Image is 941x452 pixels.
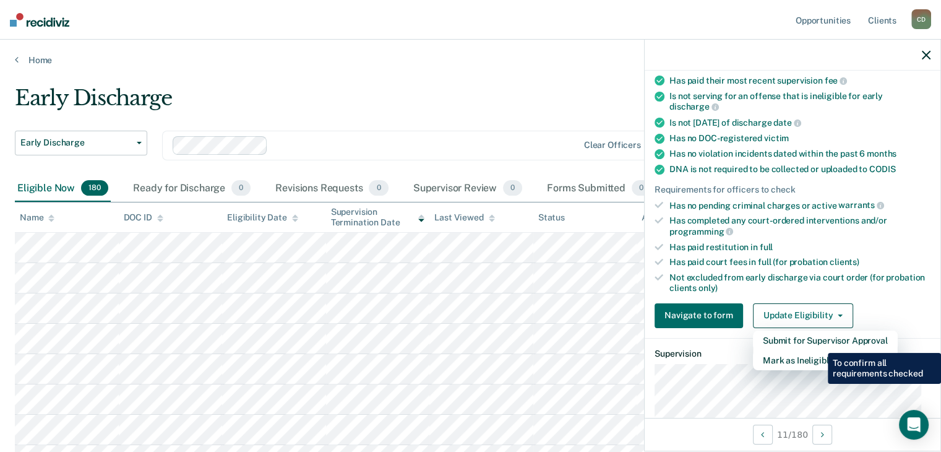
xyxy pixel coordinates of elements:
span: 0 [632,180,651,196]
button: Update Eligibility [753,303,853,328]
div: Has completed any court-ordered interventions and/or [669,215,930,237]
button: Submit for Supervisor Approval [753,331,898,350]
div: Is not [DATE] of discharge [669,117,930,128]
div: Ready for Discharge [131,175,253,202]
img: Recidiviz [10,13,69,27]
div: Status [538,212,565,223]
span: Early Discharge [20,137,132,148]
div: C D [911,9,931,29]
span: fee [825,76,847,85]
span: programming [669,227,733,237]
div: DOC ID [124,212,163,223]
div: Name [20,212,54,223]
div: Has paid court fees in full (for probation [669,257,930,267]
div: Has no DOC-registered [669,133,930,144]
span: 180 [81,180,108,196]
button: Next Opportunity [812,425,832,445]
div: Revisions Requests [273,175,390,202]
div: Early Discharge [15,85,721,121]
div: 11 / 180 [645,418,940,451]
span: full [760,242,773,252]
button: Previous Opportunity [753,425,773,445]
span: months [867,149,896,159]
button: Mark as Ineligible [753,350,898,370]
a: Navigate to form [655,303,748,328]
span: date [773,118,801,128]
div: Eligibility Date [227,212,298,223]
div: Forms Submitted [544,175,653,202]
div: Clear officers [584,140,641,150]
div: Has no pending criminal charges or active [669,200,930,211]
div: Not excluded from early discharge via court order (for probation clients [669,272,930,293]
div: Requirements for officers to check [655,185,930,195]
dt: Supervision [655,349,930,359]
span: victim [764,133,789,143]
button: Navigate to form [655,303,743,328]
span: only) [698,283,718,293]
span: 0 [369,180,388,196]
a: Home [15,54,926,66]
span: warrants [838,200,884,210]
div: Has paid restitution in [669,242,930,253]
div: DNA is not required to be collected or uploaded to [669,164,930,175]
div: Eligible Now [15,175,111,202]
div: Supervisor Review [411,175,525,202]
span: clients) [830,257,859,267]
span: 0 [503,180,522,196]
div: Assigned to [642,212,700,223]
div: Has no violation incidents dated within the past 6 [669,149,930,159]
span: CODIS [869,164,895,174]
div: Is not serving for an offense that is ineligible for early [669,91,930,112]
div: Has paid their most recent supervision [669,75,930,86]
div: Supervision Termination Date [331,207,425,228]
span: 0 [231,180,251,196]
div: Last Viewed [434,212,494,223]
div: Open Intercom Messenger [899,410,929,440]
span: discharge [669,102,719,111]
